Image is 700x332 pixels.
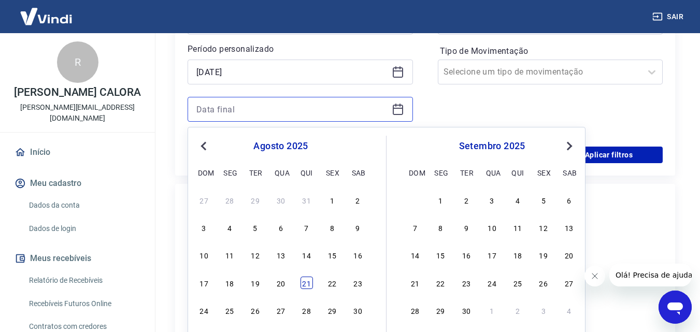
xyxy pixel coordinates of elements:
div: Choose quinta-feira, 4 de setembro de 2025 [511,194,524,206]
a: Relatório de Recebíveis [25,270,142,291]
div: Choose segunda-feira, 11 de agosto de 2025 [223,249,236,261]
div: Choose domingo, 28 de setembro de 2025 [409,304,421,316]
div: Choose quinta-feira, 7 de agosto de 2025 [301,221,313,234]
div: setembro 2025 [407,140,577,152]
div: Choose quarta-feira, 20 de agosto de 2025 [275,277,287,289]
div: Choose segunda-feira, 4 de agosto de 2025 [223,221,236,234]
button: Sair [650,7,688,26]
div: Choose quarta-feira, 1 de outubro de 2025 [486,304,498,316]
div: sab [352,166,364,179]
div: Choose segunda-feira, 29 de setembro de 2025 [434,304,447,316]
div: dom [198,166,210,179]
p: Período personalizado [188,43,413,55]
a: Dados da conta [25,195,142,216]
input: Data inicial [196,64,388,80]
div: Choose sábado, 9 de agosto de 2025 [352,221,364,234]
div: agosto 2025 [196,140,365,152]
div: Choose domingo, 14 de setembro de 2025 [409,249,421,261]
div: sex [326,166,338,179]
div: Choose sábado, 4 de outubro de 2025 [563,304,575,316]
div: Choose domingo, 24 de agosto de 2025 [198,304,210,316]
div: Choose sexta-feira, 15 de agosto de 2025 [326,249,338,261]
div: Choose quinta-feira, 28 de agosto de 2025 [301,304,313,316]
div: Choose domingo, 17 de agosto de 2025 [198,277,210,289]
div: Choose terça-feira, 5 de agosto de 2025 [249,221,262,234]
div: Choose terça-feira, 26 de agosto de 2025 [249,304,262,316]
iframe: Botão para abrir a janela de mensagens [659,291,692,324]
img: Vindi [12,1,80,32]
div: sab [563,166,575,179]
div: Choose terça-feira, 12 de agosto de 2025 [249,249,262,261]
p: [PERSON_NAME][EMAIL_ADDRESS][DOMAIN_NAME] [8,102,147,124]
input: Data final [196,102,388,117]
a: Dados de login [25,218,142,239]
div: Choose sexta-feira, 1 de agosto de 2025 [326,194,338,206]
div: Choose quinta-feira, 18 de setembro de 2025 [511,249,524,261]
div: Choose sexta-feira, 22 de agosto de 2025 [326,277,338,289]
div: qua [486,166,498,179]
div: Choose sexta-feira, 8 de agosto de 2025 [326,221,338,234]
iframe: Fechar mensagem [584,266,605,286]
div: Choose segunda-feira, 1 de setembro de 2025 [434,194,447,206]
div: Choose quinta-feira, 31 de julho de 2025 [301,194,313,206]
div: Choose segunda-feira, 18 de agosto de 2025 [223,277,236,289]
div: Choose sábado, 27 de setembro de 2025 [563,277,575,289]
span: Olá! Precisa de ajuda? [6,7,87,16]
div: Choose segunda-feira, 8 de setembro de 2025 [434,221,447,234]
div: Choose domingo, 10 de agosto de 2025 [198,249,210,261]
div: ter [249,166,262,179]
div: qui [511,166,524,179]
button: Aplicar filtros [555,147,663,163]
button: Next Month [563,140,576,152]
div: Choose sexta-feira, 12 de setembro de 2025 [537,221,550,234]
div: Choose sábado, 16 de agosto de 2025 [352,249,364,261]
div: Choose quarta-feira, 10 de setembro de 2025 [486,221,498,234]
div: Choose sábado, 30 de agosto de 2025 [352,304,364,316]
div: Choose domingo, 21 de setembro de 2025 [409,277,421,289]
a: Recebíveis Futuros Online [25,293,142,314]
div: Choose quarta-feira, 27 de agosto de 2025 [275,304,287,316]
div: Choose segunda-feira, 28 de julho de 2025 [223,194,236,206]
div: Choose quarta-feira, 30 de julho de 2025 [275,194,287,206]
div: Choose quinta-feira, 2 de outubro de 2025 [511,304,524,316]
div: Choose terça-feira, 23 de setembro de 2025 [460,277,473,289]
div: month 2025-09 [407,192,577,317]
div: Choose sábado, 2 de agosto de 2025 [352,194,364,206]
div: seg [223,166,236,179]
div: Choose sexta-feira, 26 de setembro de 2025 [537,277,550,289]
button: Meus recebíveis [12,247,142,270]
iframe: Mensagem da empresa [609,264,692,286]
div: ter [460,166,473,179]
div: Choose domingo, 3 de agosto de 2025 [198,221,210,234]
div: Choose quarta-feira, 6 de agosto de 2025 [275,221,287,234]
div: dom [409,166,421,179]
div: qua [275,166,287,179]
div: Choose sábado, 6 de setembro de 2025 [563,194,575,206]
div: Choose sábado, 13 de setembro de 2025 [563,221,575,234]
a: Início [12,141,142,164]
div: Choose segunda-feira, 25 de agosto de 2025 [223,304,236,316]
div: Choose quarta-feira, 3 de setembro de 2025 [486,194,498,206]
div: Choose segunda-feira, 15 de setembro de 2025 [434,249,447,261]
div: Choose domingo, 7 de setembro de 2025 [409,221,421,234]
div: Choose terça-feira, 9 de setembro de 2025 [460,221,473,234]
p: [PERSON_NAME] CALORA [14,87,141,98]
div: Choose sábado, 20 de setembro de 2025 [563,249,575,261]
div: Choose terça-feira, 19 de agosto de 2025 [249,277,262,289]
div: Choose terça-feira, 2 de setembro de 2025 [460,194,473,206]
div: Choose quinta-feira, 11 de setembro de 2025 [511,221,524,234]
div: qui [301,166,313,179]
button: Previous Month [197,140,210,152]
label: Tipo de Movimentação [440,45,661,57]
div: Choose sexta-feira, 29 de agosto de 2025 [326,304,338,316]
div: Choose sexta-feira, 5 de setembro de 2025 [537,194,550,206]
div: R [57,41,98,83]
div: Choose quarta-feira, 13 de agosto de 2025 [275,249,287,261]
button: Meu cadastro [12,172,142,195]
div: Choose sexta-feira, 19 de setembro de 2025 [537,249,550,261]
div: Choose segunda-feira, 22 de setembro de 2025 [434,277,447,289]
div: Choose terça-feira, 29 de julho de 2025 [249,194,262,206]
div: Choose quarta-feira, 17 de setembro de 2025 [486,249,498,261]
div: seg [434,166,447,179]
div: Choose quinta-feira, 14 de agosto de 2025 [301,249,313,261]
